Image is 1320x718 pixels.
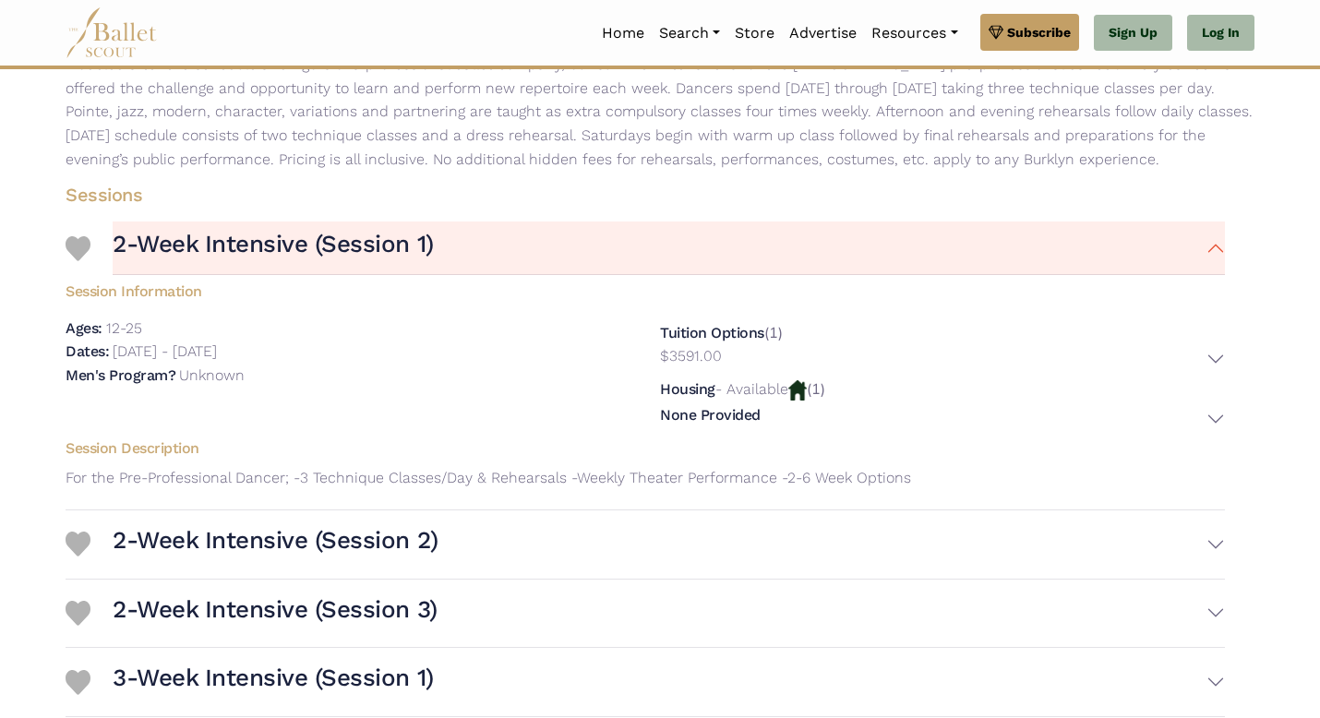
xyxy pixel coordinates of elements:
[660,406,761,425] h5: None Provided
[660,344,722,368] p: $3591.00
[113,342,217,360] p: [DATE] - [DATE]
[1187,15,1254,52] a: Log In
[51,53,1269,171] p: Modeled after the schedule and rigors of a professional ballet company, our summer intensive is f...
[660,321,1225,373] div: (1)
[1007,22,1071,42] span: Subscribe
[66,601,90,626] img: Heart
[113,221,1225,275] button: 2-Week Intensive (Session 1)
[1094,15,1172,52] a: Sign Up
[179,366,245,384] p: Unknown
[51,466,1240,490] p: For the Pre-Professional Dancer; -3 Technique Classes/Day & Rehearsals -Weekly Theater Performanc...
[660,377,1225,432] div: (1)
[660,406,1225,433] button: None Provided
[106,319,142,337] p: 12-25
[66,670,90,695] img: Heart
[66,366,175,384] h5: Men's Program?
[782,14,864,53] a: Advertise
[113,525,438,556] h3: 2-Week Intensive (Session 2)
[715,380,788,398] p: - Available
[113,229,434,260] h3: 2-Week Intensive (Session 1)
[66,342,109,360] h5: Dates:
[51,439,1240,459] h5: Session Description
[113,518,1225,571] button: 2-Week Intensive (Session 2)
[660,380,715,398] h5: Housing
[51,183,1240,207] h4: Sessions
[594,14,652,53] a: Home
[113,655,1225,709] button: 3-Week Intensive (Session 1)
[788,380,807,401] img: Housing Available
[660,344,1225,373] button: $3591.00
[660,324,764,341] h5: Tuition Options
[113,587,1225,640] button: 2-Week Intensive (Session 3)
[113,663,434,694] h3: 3-Week Intensive (Session 1)
[989,22,1003,42] img: gem.svg
[980,14,1079,51] a: Subscribe
[66,236,90,261] img: Heart
[66,532,90,556] img: Heart
[66,319,102,337] h5: Ages:
[51,275,1240,302] h5: Session Information
[864,14,965,53] a: Resources
[727,14,782,53] a: Store
[113,594,438,626] h3: 2-Week Intensive (Session 3)
[652,14,727,53] a: Search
